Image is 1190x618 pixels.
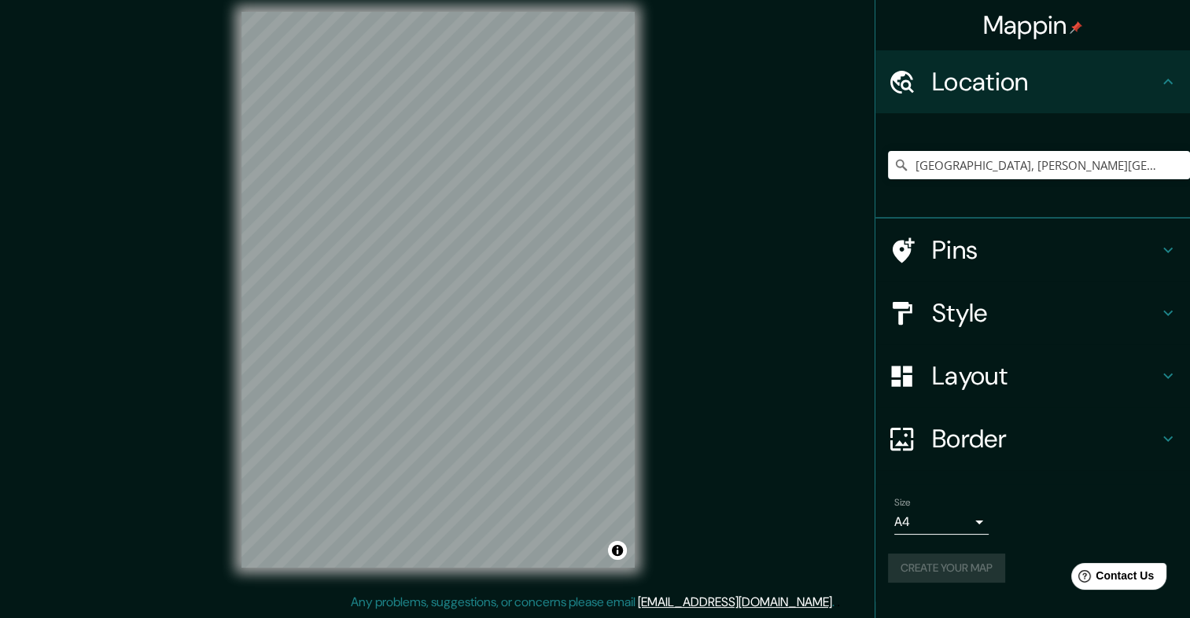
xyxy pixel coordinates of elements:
div: Layout [875,344,1190,407]
div: A4 [894,509,989,535]
p: Any problems, suggestions, or concerns please email . [351,593,834,612]
h4: Style [932,297,1159,329]
div: Style [875,281,1190,344]
label: Size [894,496,911,509]
h4: Location [932,66,1159,97]
div: Location [875,50,1190,113]
button: Toggle attribution [608,541,627,560]
div: Border [875,407,1190,470]
div: Pins [875,219,1190,281]
a: [EMAIL_ADDRESS][DOMAIN_NAME] [638,594,832,610]
div: . [837,593,840,612]
h4: Pins [932,234,1159,266]
h4: Mappin [983,9,1083,41]
input: Pick your city or area [888,151,1190,179]
canvas: Map [241,12,635,568]
img: pin-icon.png [1070,21,1082,34]
iframe: Help widget launcher [1050,557,1173,601]
div: . [834,593,837,612]
h4: Layout [932,360,1159,392]
h4: Border [932,423,1159,454]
